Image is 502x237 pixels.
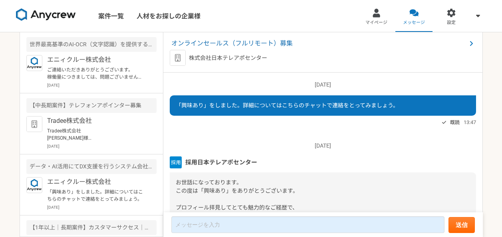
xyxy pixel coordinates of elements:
img: default_org_logo-42cde973f59100197ec2c8e796e4974ac8490bb5b08a0eb061ff975e4574aa76.png [170,50,186,66]
p: [DATE] [170,81,476,89]
div: 世界最高基準のAI-OCR（文字認識）を提供するメガベンチャー パートナー営業 [26,37,157,52]
div: 【1年以上｜長期案件】カスタマーサクセス｜法人営業経験1年〜｜フルリモ◎ [26,220,157,235]
span: マイページ [365,20,387,26]
span: オンラインセールス（フルリモート）募集 [171,39,466,48]
img: logo_text_blue_01.png [26,177,42,193]
span: 採用日本テレアポセンター [185,158,257,167]
span: メッセージ [403,20,425,26]
p: ご連絡いただきありがとうございます。 稼働量につきましては、問題ございません。 また、一点ご確認したいのですが、フルリモートは不可でしょうか。 ※月に1,2回程度、エンドクライアント（都内オフィ... [47,66,146,81]
img: 8DqYSo04kwAAAAASUVORK5CYII= [16,8,76,21]
button: 送信 [448,217,475,233]
p: Tradee株式会社 [PERSON_NAME]様 お世話になっております。 ご連絡いただきありがとうございます。 現職との仕事は調整可能でございまして、10月から稼働できます。 承知いたしまし... [47,127,146,142]
span: 既読 [450,118,460,127]
p: 株式会社日本テレアポセンター [189,54,267,62]
span: 「興味あり」をしました。詳細についてはこちらのチャットで連絡をとってみましょう。 [176,102,399,109]
p: [DATE] [47,82,157,88]
p: [DATE] [47,143,157,149]
p: [DATE] [170,142,476,150]
p: 「興味あり」をしました。詳細についてはこちらのチャットで連絡をとってみましょう。 [47,188,146,203]
img: unnamed.png [170,156,182,168]
span: お世話になっております。 この度は「興味あり」をありがとうございます。 プロフィール拝見してとても魅力的なご経歴で、 ぜひ一度、弊社面談をお願いできないでしょうか？ [176,179,304,219]
div: 【中長期案件】テレフォンアポインター募集 [26,98,157,113]
p: エニィクルー株式会社 [47,177,146,187]
span: 13:47 [464,118,476,126]
div: データ・AI活用にてDX支援を行うシステム会社でのインサイドセールスを募集 [26,159,157,174]
p: Tradee株式会社 [47,116,146,126]
p: [DATE] [47,204,157,210]
img: default_org_logo-42cde973f59100197ec2c8e796e4974ac8490bb5b08a0eb061ff975e4574aa76.png [26,116,42,132]
p: エニィクルー株式会社 [47,55,146,65]
img: logo_text_blue_01.png [26,55,42,71]
span: 設定 [447,20,456,26]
